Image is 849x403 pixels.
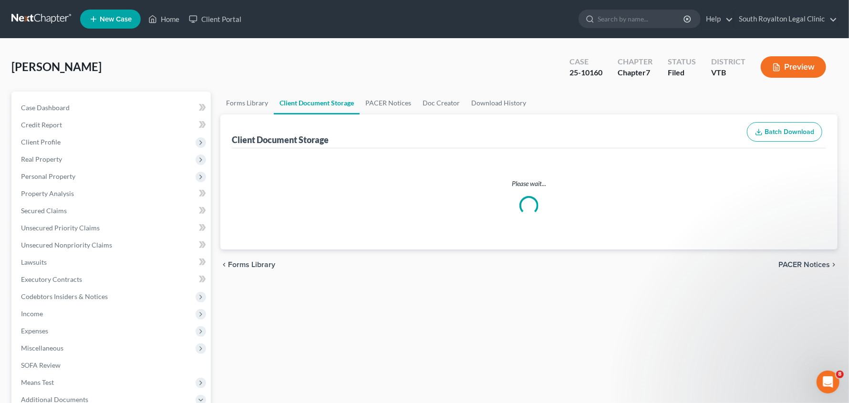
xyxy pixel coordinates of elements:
a: Property Analysis [13,185,211,202]
span: New Case [100,16,132,23]
a: Credit Report [13,116,211,134]
span: Unsecured Priority Claims [21,224,100,232]
span: Real Property [21,155,62,163]
a: SOFA Review [13,357,211,374]
span: 8 [836,371,844,378]
span: PACER Notices [778,261,830,269]
span: Batch Download [765,128,814,136]
div: 25-10160 [569,67,602,78]
a: Unsecured Nonpriority Claims [13,237,211,254]
span: Income [21,310,43,318]
a: Client Document Storage [274,92,360,114]
span: Expenses [21,327,48,335]
button: chevron_left Forms Library [220,261,275,269]
span: Client Profile [21,138,61,146]
div: VTB [711,67,745,78]
a: Help [701,10,733,28]
a: Case Dashboard [13,99,211,116]
a: PACER Notices [360,92,417,114]
span: Lawsuits [21,258,47,266]
span: Codebtors Insiders & Notices [21,292,108,300]
span: Secured Claims [21,207,67,215]
div: Client Document Storage [232,134,329,145]
div: Case [569,56,602,67]
span: Property Analysis [21,189,74,197]
p: Please wait... [234,179,824,188]
button: Batch Download [747,122,822,142]
a: Secured Claims [13,202,211,219]
span: Credit Report [21,121,62,129]
span: Means Test [21,378,54,386]
div: Chapter [618,67,652,78]
button: PACER Notices chevron_right [778,261,838,269]
a: Doc Creator [417,92,466,114]
a: Unsecured Priority Claims [13,219,211,237]
span: Case Dashboard [21,103,70,112]
iframe: Intercom live chat [817,371,839,393]
span: Miscellaneous [21,344,63,352]
i: chevron_left [220,261,228,269]
span: Executory Contracts [21,275,82,283]
a: Forms Library [220,92,274,114]
span: SOFA Review [21,361,61,369]
a: Home [144,10,184,28]
div: District [711,56,745,67]
i: chevron_right [830,261,838,269]
input: Search by name... [598,10,685,28]
a: Download History [466,92,532,114]
span: [PERSON_NAME] [11,60,102,73]
span: Unsecured Nonpriority Claims [21,241,112,249]
a: Client Portal [184,10,246,28]
button: Preview [761,56,826,78]
div: Chapter [618,56,652,67]
span: Personal Property [21,172,75,180]
a: Lawsuits [13,254,211,271]
span: Forms Library [228,261,275,269]
div: Status [668,56,696,67]
a: Executory Contracts [13,271,211,288]
div: Filed [668,67,696,78]
a: South Royalton Legal Clinic [734,10,837,28]
span: 7 [646,68,650,77]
